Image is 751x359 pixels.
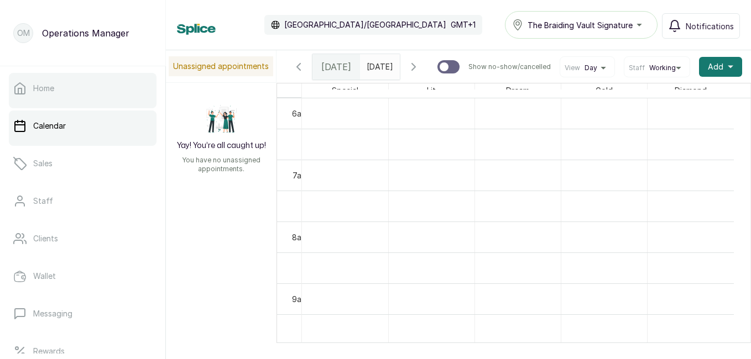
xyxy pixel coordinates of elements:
span: Diamond [672,83,709,97]
span: Working [649,64,676,72]
p: You have no unassigned appointments. [173,156,270,173]
p: Sales [33,158,53,169]
span: Day [585,64,597,72]
span: [DATE] [321,60,351,73]
p: Messaging [33,308,72,319]
button: The Braiding Vault Signature [505,11,658,39]
p: Staff [33,196,53,207]
p: Home [33,83,54,94]
span: Add [708,61,723,72]
p: OM [17,28,30,39]
span: Lit [425,83,438,97]
button: ViewDay [565,64,610,72]
p: [GEOGRAPHIC_DATA]/[GEOGRAPHIC_DATA] [284,19,446,30]
div: 7am [290,170,310,181]
a: Clients [9,223,157,254]
div: [DATE] [312,54,360,80]
div: 9am [290,293,310,305]
p: GMT+1 [451,19,476,30]
span: Dream [504,83,531,97]
p: Operations Manager [42,27,129,40]
span: Staff [629,64,645,72]
span: Gold [593,83,615,97]
span: Special [330,83,361,97]
p: Unassigned appointments [169,56,273,76]
p: Clients [33,233,58,244]
p: Rewards [33,346,65,357]
a: Calendar [9,110,157,141]
a: Wallet [9,261,157,292]
a: Sales [9,148,157,179]
span: The Braiding Vault Signature [528,19,633,31]
span: Notifications [686,20,734,32]
div: 6am [290,108,310,119]
p: Wallet [33,271,56,282]
h2: Yay! You’re all caught up! [177,140,266,151]
button: StaffWorking [629,64,685,72]
a: Staff [9,186,157,217]
span: View [565,64,580,72]
a: Home [9,73,157,104]
div: 8am [290,231,310,243]
p: Show no-show/cancelled [468,62,551,71]
a: Messaging [9,298,157,329]
button: Add [699,57,742,77]
p: Calendar [33,120,66,131]
button: Notifications [662,13,740,39]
